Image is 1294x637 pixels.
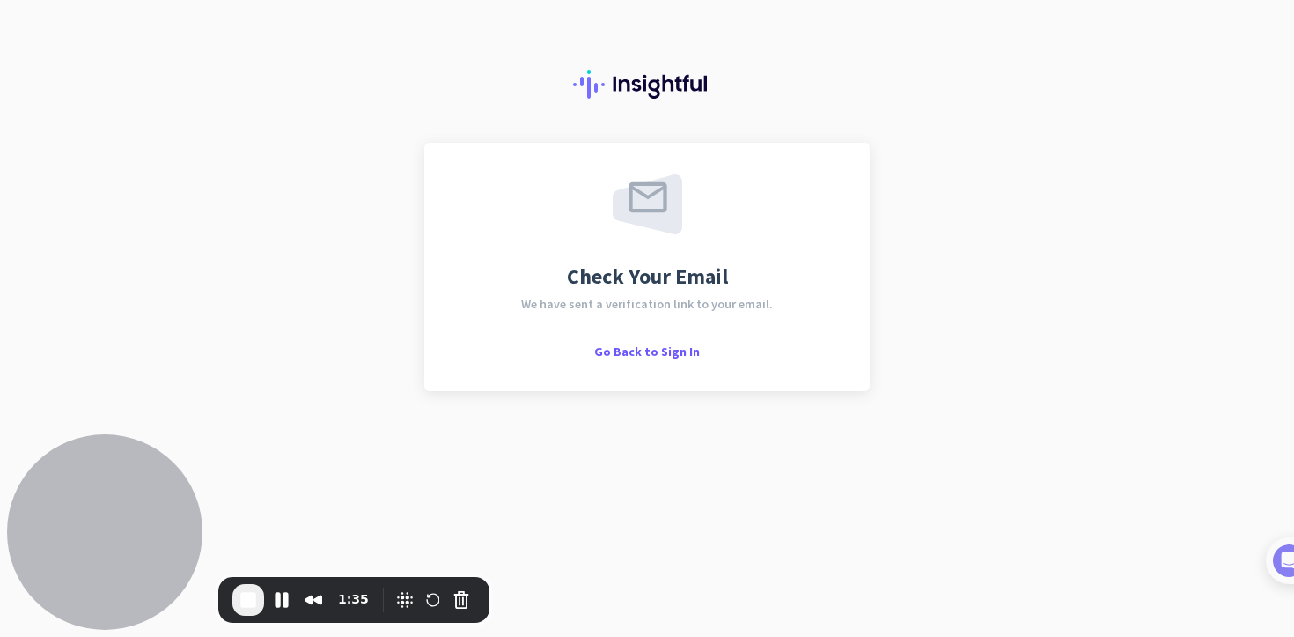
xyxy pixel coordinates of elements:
img: email-sent [613,174,682,234]
img: Insightful [573,70,721,99]
span: Check Your Email [567,266,728,287]
span: We have sent a verification link to your email. [521,298,773,310]
span: Go Back to Sign In [594,344,700,359]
